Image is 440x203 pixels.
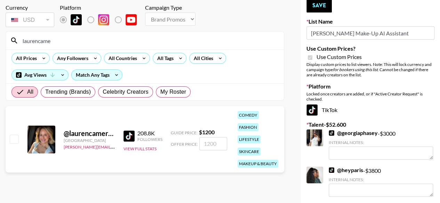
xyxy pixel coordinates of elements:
[199,129,215,135] strong: $ 1200
[171,130,198,135] span: Guide Price:
[137,130,162,137] div: 208.8K
[98,14,109,25] img: Instagram
[123,146,157,151] button: View Full Stats
[329,177,433,182] div: Internal Notes:
[317,53,362,60] span: Use Custom Prices
[306,104,434,116] div: TikTok
[145,4,195,11] div: Campaign Type
[153,53,175,64] div: All Tags
[306,62,434,77] div: Display custom prices to list viewers. Note: This will lock currency and campaign type . Cannot b...
[333,67,378,72] em: for bookers using this list
[329,130,334,136] img: TikTok
[126,14,137,25] img: YouTube
[137,137,162,142] div: Followers
[329,129,378,136] a: @georgiaphasey
[306,121,434,128] label: Talent - $ 52.600
[329,167,363,174] a: @heyparis
[104,53,138,64] div: All Countries
[306,91,434,102] div: Locked once creators are added, or if "Active Creator Request" is checked.
[53,53,90,64] div: Any Followers
[199,137,227,150] input: 1200
[12,53,38,64] div: All Prices
[7,14,53,26] div: USD
[306,45,434,52] label: Use Custom Prices?
[103,88,149,96] span: Celebrity Creators
[238,147,261,155] div: skincare
[64,143,200,150] a: [PERSON_NAME][EMAIL_ADDRESS][PERSON_NAME][DOMAIN_NAME]
[6,11,54,28] div: Currency is locked to USD
[306,104,318,116] img: TikTok
[238,160,278,168] div: makeup & beauty
[306,18,434,25] label: List Name
[64,138,115,143] div: [GEOGRAPHIC_DATA]
[6,4,54,11] div: Currency
[60,12,142,27] div: List locked to TikTok.
[171,142,198,147] span: Offer Price:
[329,129,433,160] div: - $ 3000
[190,53,215,64] div: All Cities
[238,111,259,119] div: comedy
[72,70,122,80] div: Match Any Tags
[329,167,433,197] div: - $ 3800
[329,167,334,173] img: TikTok
[18,35,280,46] input: Search by User Name
[71,14,82,25] img: TikTok
[27,88,33,96] span: All
[45,88,91,96] span: Trending (Brands)
[12,70,68,80] div: Avg Views
[238,123,258,131] div: fashion
[160,88,186,96] span: My Roster
[60,4,142,11] div: Platform
[64,129,115,138] div: @ laurencameronglass
[306,83,434,90] label: Platform
[329,140,433,145] div: Internal Notes:
[238,135,261,143] div: lifestyle
[123,130,135,142] img: TikTok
